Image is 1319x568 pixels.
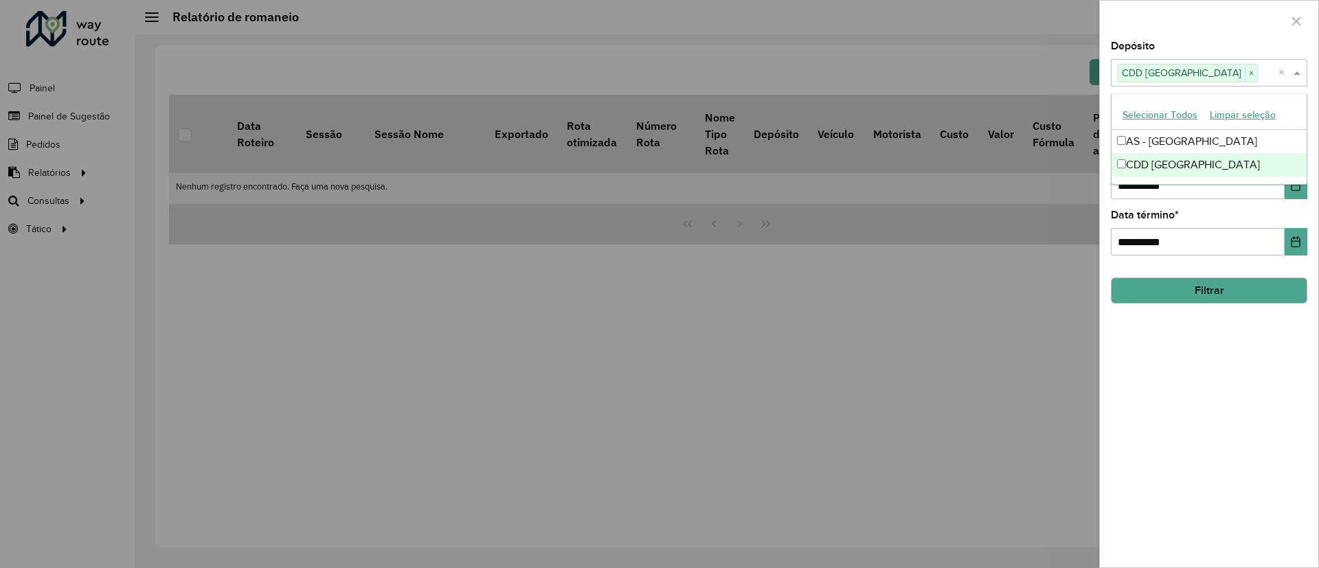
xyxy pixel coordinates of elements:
button: Choose Date [1285,228,1307,255]
label: Depósito [1111,38,1155,54]
div: AS - [GEOGRAPHIC_DATA] [1112,130,1307,153]
button: Choose Date [1285,172,1307,199]
span: Clear all [1278,65,1290,81]
button: Filtrar [1111,277,1307,304]
span: × [1245,65,1257,82]
button: Limpar seleção [1204,104,1282,126]
label: Data término [1111,207,1179,223]
button: Selecionar Todos [1116,104,1204,126]
ng-dropdown-panel: Options list [1111,93,1307,185]
div: CDD [GEOGRAPHIC_DATA] [1112,153,1307,177]
span: CDD [GEOGRAPHIC_DATA] [1118,65,1245,81]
